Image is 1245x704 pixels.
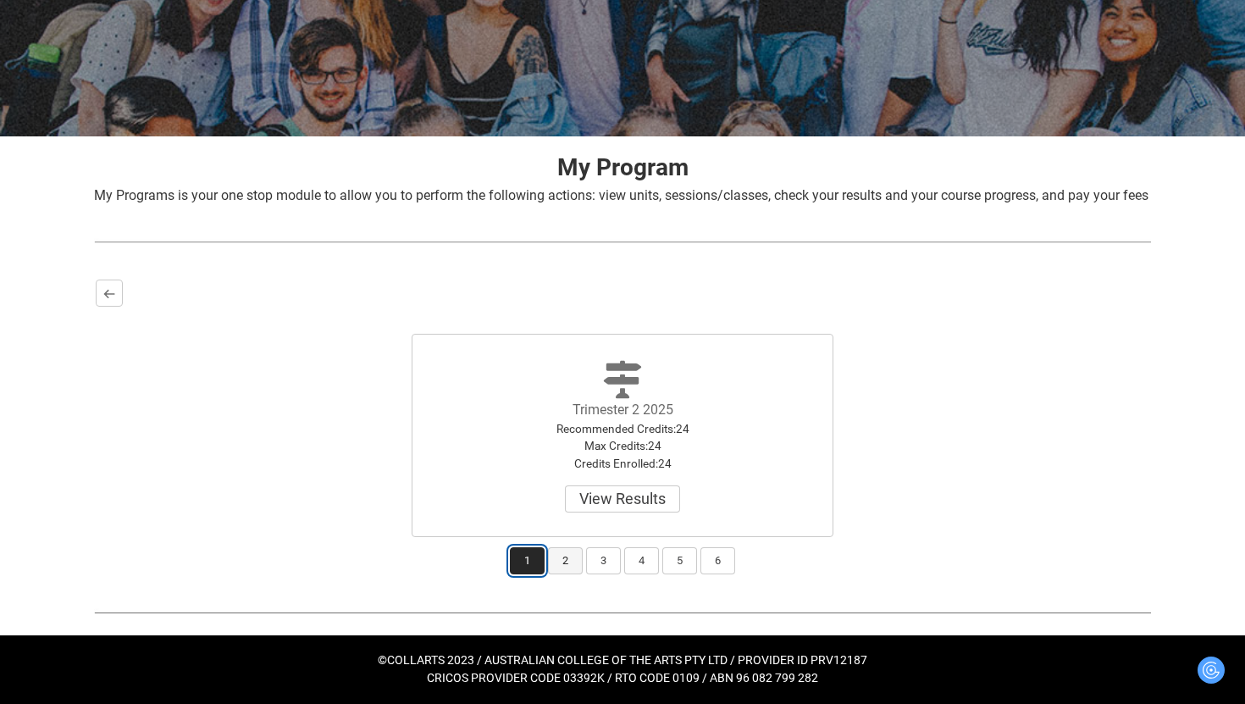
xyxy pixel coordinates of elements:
div: Recommended Credits : 24 [528,420,717,437]
button: 1 [510,547,545,574]
button: 5 [662,547,697,574]
div: Max Credits : 24 [528,437,717,454]
button: 6 [700,547,735,574]
span: My Programs is your one stop module to allow you to perform the following actions: view units, se... [94,187,1148,203]
button: Back [96,280,123,307]
button: 3 [586,547,621,574]
div: Credits Enrolled : 24 [528,455,717,472]
strong: My Program [557,153,689,181]
img: REDU_GREY_LINE [94,233,1151,251]
label: Trimester 2 2025 [573,402,673,418]
button: Trimester 2 2025Recommended Credits:24Max Credits:24Credits Enrolled:24 [565,485,680,513]
button: 2 [548,547,583,574]
button: 4 [624,547,659,574]
img: REDU_GREY_LINE [94,603,1151,621]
